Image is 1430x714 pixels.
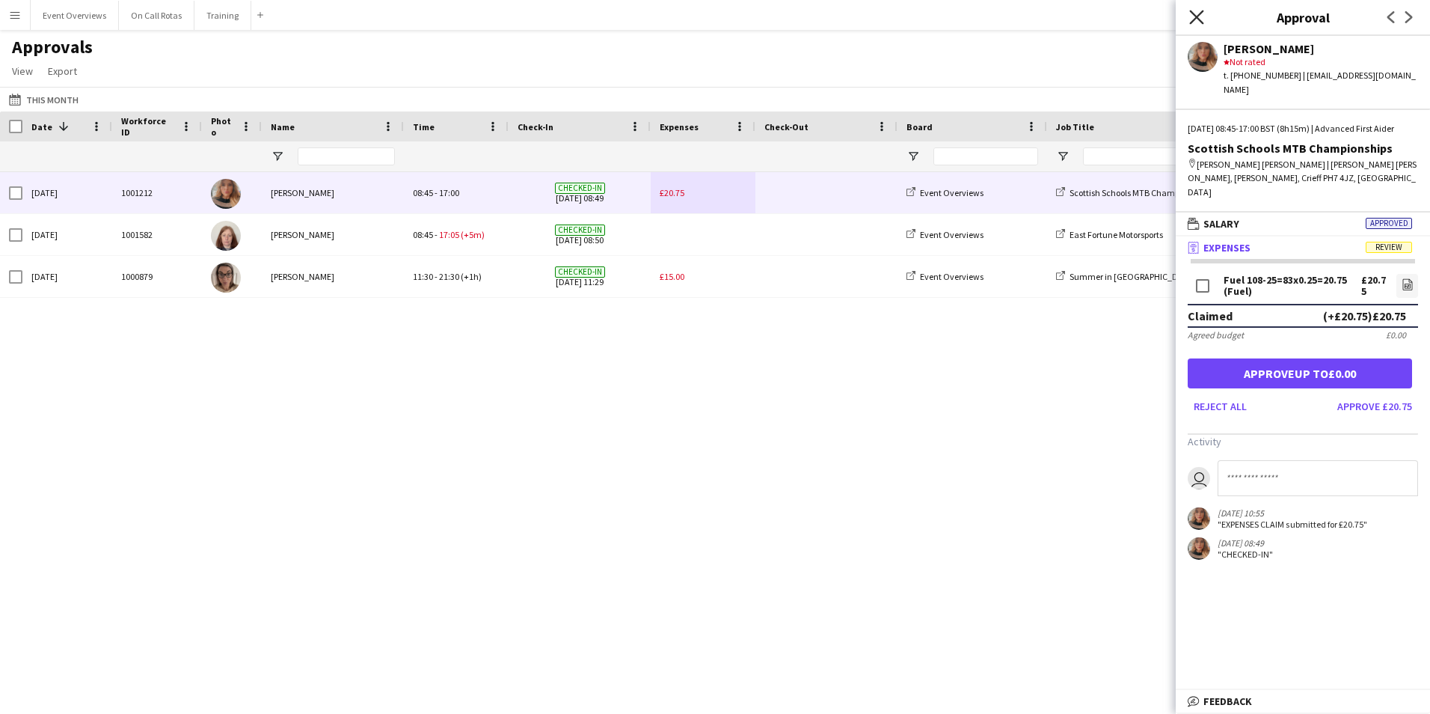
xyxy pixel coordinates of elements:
span: Check-Out [764,121,808,132]
a: Event Overviews [906,229,983,240]
div: [DATE] [22,172,112,213]
div: [DATE] 08:45-17:00 BST (8h15m) | Advanced First Aider [1188,122,1418,135]
span: [DATE] 08:49 [518,172,642,213]
input: Name Filter Input [298,147,395,165]
span: Check-In [518,121,553,132]
div: [DATE] 10:55 [1218,507,1367,519]
input: Job Title Filter Input [1083,147,1188,165]
div: Fuel 108-25=83x0.25=20.75 (Fuel) [1224,275,1361,297]
span: Salary [1203,217,1239,231]
div: 1001582 [112,214,202,255]
span: 17:05 [439,229,459,240]
span: - [435,271,438,282]
a: Scottish Schools MTB Championships [1056,187,1211,198]
span: Scottish Schools MTB Championships [1070,187,1211,198]
img: Lauren Svensen [211,179,241,209]
div: (+£20.75) £20.75 [1323,308,1406,323]
span: (+1h) [461,271,482,282]
div: [PERSON_NAME] [262,256,404,297]
div: [PERSON_NAME] [262,172,404,213]
app-user-avatar: Lauren Svensen [1188,537,1210,560]
button: Approve £20.75 [1331,394,1418,418]
span: Summer in [GEOGRAPHIC_DATA] [1070,271,1196,282]
button: Training [194,1,251,30]
div: ExpensesReview [1176,259,1430,579]
a: Event Overviews [906,271,983,282]
h3: Approval [1176,7,1430,27]
span: 11:30 [413,271,433,282]
input: Board Filter Input [933,147,1038,165]
div: Agreed budget [1188,329,1244,341]
button: This Month [6,91,82,109]
a: Event Overviews [906,187,983,198]
button: Reject all [1188,394,1253,418]
span: Checked-in [555,266,605,278]
span: Checked-in [555,183,605,194]
div: 1000879 [112,256,202,297]
span: £15.00 [660,271,684,282]
div: Scottish Schools MTB Championships [1188,141,1418,155]
div: [DATE] [22,214,112,255]
span: Event Overviews [920,229,983,240]
div: 1001212 [112,172,202,213]
div: Not rated [1224,55,1418,69]
div: t. [PHONE_NUMBER] | [EMAIL_ADDRESS][DOMAIN_NAME] [1224,69,1418,96]
div: "CHECKED-IN" [1218,549,1273,560]
span: Export [48,64,77,78]
button: Approveup to£0.00 [1188,358,1412,388]
a: Summer in [GEOGRAPHIC_DATA] [1056,271,1196,282]
span: Approved [1366,218,1412,229]
span: Review [1366,242,1412,253]
span: Event Overviews [920,271,983,282]
span: Workforce ID [121,115,175,138]
button: Event Overviews [31,1,119,30]
a: East Fortune Motorsports [1056,229,1163,240]
span: Checked-in [555,225,605,236]
button: On Call Rotas [119,1,194,30]
span: (+5m) [461,229,485,240]
div: [PERSON_NAME] [1224,42,1418,55]
span: - [435,229,438,240]
div: Claimed [1188,308,1233,323]
span: 17:00 [439,187,459,198]
div: £20.75 [1361,275,1388,297]
button: Open Filter Menu [906,150,920,163]
mat-expansion-panel-header: Feedback [1176,690,1430,713]
div: [DATE] 08:49 [1218,537,1273,549]
div: [DATE] [22,256,112,297]
span: [DATE] 11:29 [518,256,642,297]
div: "EXPENSES CLAIM submitted for £20.75" [1218,519,1367,530]
span: 08:45 [413,187,433,198]
span: Job Title [1056,121,1094,132]
button: Open Filter Menu [271,150,284,163]
span: East Fortune Motorsports [1070,229,1163,240]
span: Name [271,121,295,132]
mat-expansion-panel-header: ExpensesReview [1176,237,1430,259]
h3: Activity [1188,435,1418,448]
span: Expenses [660,121,699,132]
span: Time [413,121,435,132]
span: Expenses [1203,241,1251,254]
span: Board [906,121,933,132]
span: View [12,64,33,78]
span: 08:45 [413,229,433,240]
a: View [6,61,39,81]
span: [DATE] 08:50 [518,214,642,255]
span: Photo [211,115,235,138]
div: [PERSON_NAME] [PERSON_NAME] | [PERSON_NAME] [PERSON_NAME], [PERSON_NAME], Crieff PH7 4JZ, [GEOGRA... [1188,158,1418,199]
img: Nicola Jamieson [211,263,241,293]
span: Event Overviews [920,187,983,198]
button: Open Filter Menu [1056,150,1070,163]
a: Export [42,61,83,81]
app-user-avatar: Lauren Svensen [1188,507,1210,530]
span: Date [31,121,52,132]
span: £20.75 [660,187,684,198]
img: Claire Morris [211,221,241,251]
span: 21:30 [439,271,459,282]
div: £0.00 [1386,329,1406,341]
mat-expansion-panel-header: SalaryApproved [1176,213,1430,235]
span: Feedback [1203,695,1252,708]
span: - [435,187,438,198]
div: [PERSON_NAME] [262,214,404,255]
